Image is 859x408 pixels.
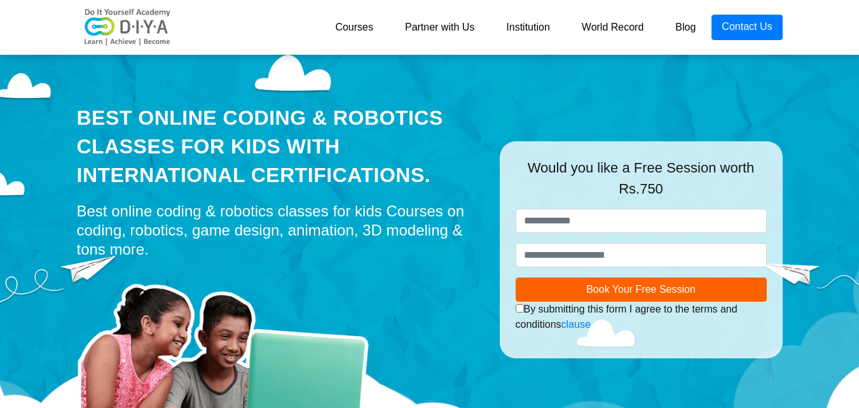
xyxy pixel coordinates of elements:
a: Blog [659,15,711,40]
a: Partner with Us [389,15,490,40]
div: By submitting this form I agree to the terms and conditions [516,302,767,332]
div: Best Online Coding & Robotics Classes for kids with International Certifications. [77,104,481,189]
div: Would you like a Free Session worth Rs.750 [516,157,767,209]
a: World Record [566,15,660,40]
a: Institution [490,15,565,40]
a: clause [561,319,591,330]
span: Book Your Free Session [586,284,696,295]
img: logo-v2.png [77,8,179,46]
a: Courses [319,15,389,40]
div: Best online coding & robotics classes for kids Courses on coding, robotics, game design, animatio... [77,202,481,259]
button: Book Your Free Session [516,278,767,302]
a: Contact Us [711,15,782,40]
